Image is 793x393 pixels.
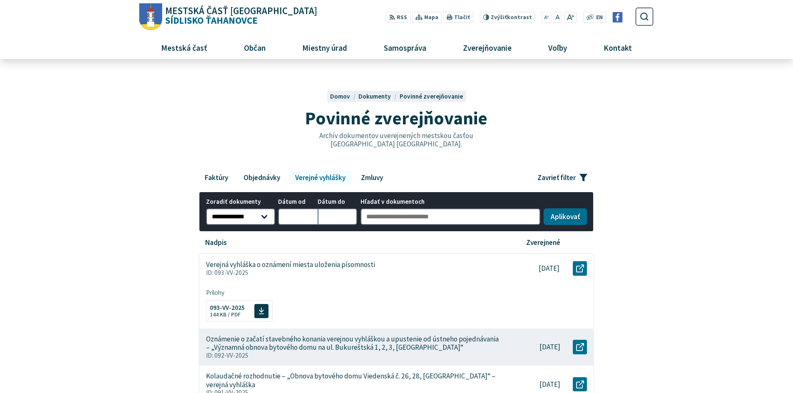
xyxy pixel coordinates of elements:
a: 093-VV-2025 144 KB / PDF [206,300,273,322]
span: Dátum do [318,198,357,205]
a: Zverejňovanie [448,36,527,59]
a: Verejné vyhlášky [289,171,352,185]
span: Mestská časť [GEOGRAPHIC_DATA] [165,6,317,16]
a: RSS [386,12,410,23]
a: Mapa [412,12,442,23]
select: Zoradiť dokumenty [206,208,275,225]
p: Archív dokumentov uverejnených mestskou časťou [GEOGRAPHIC_DATA] [GEOGRAPHIC_DATA]. [301,131,491,148]
span: RSS [397,13,407,22]
span: Kontakt [601,36,635,59]
p: [DATE] [539,343,560,351]
span: Zvýšiť [491,14,507,21]
p: Zverejnené [526,238,560,247]
span: Zavrieť filter [537,173,576,182]
a: Zmluvy [355,171,389,185]
input: Dátum od [278,208,318,225]
a: Dokumenty [358,92,399,100]
p: Kolaudačné rozhodnutie – „Obnova bytového domu Viedenská č. 26, 28, [GEOGRAPHIC_DATA]“ – verejná ... [206,372,501,389]
span: EN [596,13,603,22]
a: Občan [229,36,281,59]
p: ID: 093-VV-2025 [206,269,500,277]
a: Kontakt [589,36,647,59]
span: Občan [241,36,268,59]
span: Dokumenty [358,92,391,100]
span: Zverejňovanie [460,36,515,59]
p: ID: 092-VV-2025 [206,352,501,359]
span: Mestská časť [158,36,210,59]
a: Domov [330,92,358,100]
span: Hľadať v dokumentoch [360,198,541,205]
input: Dátum do [318,208,357,225]
a: Faktúry [199,171,234,185]
p: [DATE] [539,264,559,273]
button: Zavrieť filter [531,171,594,185]
button: Aplikovať [544,208,587,225]
p: [DATE] [539,380,560,389]
span: Miestny úrad [299,36,350,59]
span: 093-VV-2025 [210,304,245,311]
a: Mestská časť [146,36,222,59]
img: Prejsť na Facebook stránku [612,12,623,22]
span: Tlačiť [454,14,470,21]
button: Nastaviť pôvodnú veľkosť písma [553,12,562,23]
span: Domov [330,92,350,100]
span: 144 KB / PDF [210,311,241,318]
p: Nadpis [205,238,227,247]
input: Hľadať v dokumentoch [360,208,541,225]
span: kontrast [491,14,532,21]
button: Zmenšiť veľkosť písma [542,12,552,23]
p: Verejná vyhláška o oznámení miesta uloženia písomnosti [206,260,375,269]
a: Logo Sídlisko Ťahanovce, prejsť na domovskú stránku. [139,3,317,30]
a: Samospráva [369,36,442,59]
span: Povinné zverejňovanie [305,106,487,129]
span: Samospráva [380,36,429,59]
span: Sídlisko Ťahanovce [162,6,318,25]
img: Prejsť na domovskú stránku [139,3,162,30]
span: Prílohy [206,289,587,297]
a: Miestny úrad [287,36,362,59]
span: Dátum od [278,198,318,205]
a: EN [594,13,605,22]
span: Mapa [424,13,438,22]
a: Objednávky [237,171,286,185]
button: Zvýšiťkontrast [480,12,535,23]
span: Zoradiť dokumenty [206,198,275,205]
a: Voľby [533,36,582,59]
a: Povinné zverejňovanie [400,92,463,100]
button: Tlačiť [443,12,473,23]
p: Oznámenie o začatí stavebného konania verejnou vyhláškou a upustenie od ústneho pojednávania – „V... [206,335,501,352]
span: Voľby [545,36,570,59]
button: Zväčšiť veľkosť písma [564,12,577,23]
